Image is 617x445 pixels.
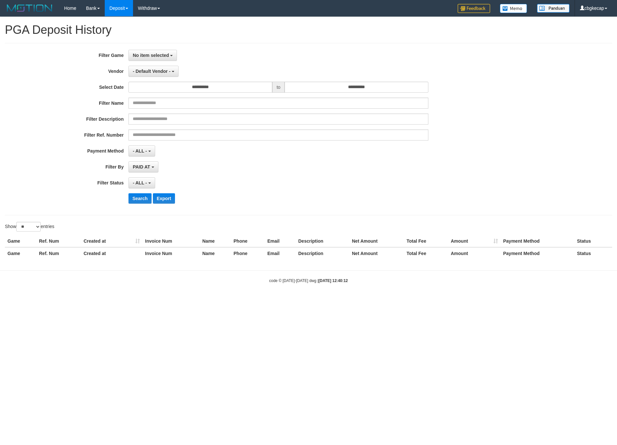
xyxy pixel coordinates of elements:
[500,4,527,13] img: Button%20Memo.svg
[5,222,54,232] label: Show entries
[81,235,142,247] th: Created at
[128,161,158,172] button: PAID AT
[200,247,231,259] th: Name
[537,4,570,13] img: panduan.png
[574,235,612,247] th: Status
[142,235,200,247] th: Invoice Num
[349,247,404,259] th: Net Amount
[5,235,36,247] th: Game
[142,247,200,259] th: Invoice Num
[404,235,448,247] th: Total Fee
[128,145,155,156] button: - ALL -
[5,3,54,13] img: MOTION_logo.png
[36,247,81,259] th: Ref. Num
[5,23,612,36] h1: PGA Deposit History
[448,235,501,247] th: Amount
[16,222,41,232] select: Showentries
[574,247,612,259] th: Status
[5,247,36,259] th: Game
[265,235,296,247] th: Email
[501,247,574,259] th: Payment Method
[133,164,150,169] span: PAID AT
[153,193,175,204] button: Export
[501,235,574,247] th: Payment Method
[133,148,147,154] span: - ALL -
[133,53,169,58] span: No item selected
[265,247,296,259] th: Email
[200,235,231,247] th: Name
[458,4,490,13] img: Feedback.jpg
[404,247,448,259] th: Total Fee
[349,235,404,247] th: Net Amount
[296,235,349,247] th: Description
[296,247,349,259] th: Description
[231,247,265,259] th: Phone
[269,278,348,283] small: code © [DATE]-[DATE] dwg |
[272,82,285,93] span: to
[128,66,179,77] button: - Default Vendor -
[128,193,152,204] button: Search
[318,278,348,283] strong: [DATE] 12:40:12
[448,247,501,259] th: Amount
[133,69,170,74] span: - Default Vendor -
[231,235,265,247] th: Phone
[81,247,142,259] th: Created at
[133,180,147,185] span: - ALL -
[128,50,177,61] button: No item selected
[36,235,81,247] th: Ref. Num
[128,177,155,188] button: - ALL -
